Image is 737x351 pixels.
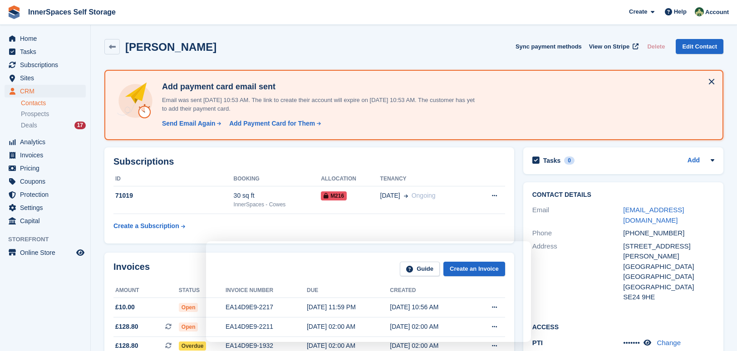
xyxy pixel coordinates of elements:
[623,272,714,282] div: [GEOGRAPHIC_DATA]
[5,214,86,227] a: menu
[390,341,472,351] div: [DATE] 02:00 AM
[179,322,198,331] span: Open
[113,283,179,298] th: Amount
[532,205,624,225] div: Email
[5,162,86,175] a: menu
[380,191,400,200] span: [DATE]
[162,119,216,128] div: Send Email Again
[179,303,198,312] span: Open
[321,172,380,186] th: Allocation
[623,241,714,262] div: [STREET_ADDRESS][PERSON_NAME]
[115,322,138,331] span: £128.80
[532,339,543,346] span: PTI
[21,99,86,107] a: Contacts
[543,156,561,165] h2: Tasks
[380,172,473,186] th: Tenancy
[532,241,624,302] div: Address
[532,191,714,199] h2: Contact Details
[116,82,155,120] img: add-payment-card-4dbda4983b697a7845d177d07a5d71e8a16f1ec00487972de202a45f1e8132f5.svg
[20,175,74,188] span: Coupons
[532,228,624,239] div: Phone
[5,201,86,214] a: menu
[644,39,668,54] button: Delete
[20,162,74,175] span: Pricing
[21,121,37,130] span: Deals
[695,7,704,16] img: Paula Amey
[234,200,321,209] div: InnerSpaces - Cowes
[623,228,714,239] div: [PHONE_NUMBER]
[5,45,86,58] a: menu
[5,149,86,161] a: menu
[158,96,476,113] p: Email was sent [DATE] 10:53 AM. The link to create their account will expire on [DATE] 10:53 AM. ...
[206,241,531,342] iframe: Survey by David from Stora
[5,72,86,84] a: menu
[20,32,74,45] span: Home
[113,172,234,186] th: ID
[158,82,476,92] h4: Add payment card email sent
[20,85,74,97] span: CRM
[20,72,74,84] span: Sites
[5,136,86,148] a: menu
[75,247,86,258] a: Preview store
[629,7,647,16] span: Create
[21,121,86,130] a: Deals 17
[705,8,729,17] span: Account
[674,7,687,16] span: Help
[20,214,74,227] span: Capital
[226,341,307,351] div: EA14D9E9-1932
[5,32,86,45] a: menu
[115,341,138,351] span: £128.80
[226,119,322,128] a: Add Payment Card for Them
[74,122,86,129] div: 17
[5,175,86,188] a: menu
[5,246,86,259] a: menu
[113,221,179,231] div: Create a Subscription
[412,192,436,199] span: Ongoing
[589,42,629,51] span: View on Stripe
[20,201,74,214] span: Settings
[623,262,714,272] div: [GEOGRAPHIC_DATA]
[516,39,582,54] button: Sync payment methods
[657,339,681,346] a: Change
[20,136,74,148] span: Analytics
[115,302,135,312] span: £10.00
[21,110,49,118] span: Prospects
[179,341,206,351] span: Overdue
[532,322,714,331] h2: Access
[688,156,700,166] a: Add
[179,283,226,298] th: Status
[25,5,119,19] a: InnerSpaces Self Storage
[20,45,74,58] span: Tasks
[113,218,185,234] a: Create a Subscription
[113,156,505,167] h2: Subscriptions
[234,172,321,186] th: Booking
[623,206,684,224] a: [EMAIL_ADDRESS][DOMAIN_NAME]
[234,191,321,200] div: 30 sq ft
[5,85,86,97] a: menu
[125,41,216,53] h2: [PERSON_NAME]
[20,246,74,259] span: Online Store
[7,5,21,19] img: stora-icon-8386f47178a22dfd0bd8f6a31ec36ba5ce8667c1dd55bd0f319d3a0aa187defe.svg
[623,292,714,302] div: SE24 9HE
[20,58,74,71] span: Subscriptions
[5,188,86,201] a: menu
[229,119,315,128] div: Add Payment Card for Them
[8,235,90,244] span: Storefront
[676,39,723,54] a: Edit Contact
[113,262,150,277] h2: Invoices
[585,39,640,54] a: View on Stripe
[20,188,74,201] span: Protection
[20,149,74,161] span: Invoices
[21,109,86,119] a: Prospects
[307,341,390,351] div: [DATE] 02:00 AM
[321,191,347,200] span: M216
[623,339,640,346] span: •••••••
[5,58,86,71] a: menu
[623,282,714,292] div: [GEOGRAPHIC_DATA]
[113,191,234,200] div: 71019
[564,156,575,165] div: 0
